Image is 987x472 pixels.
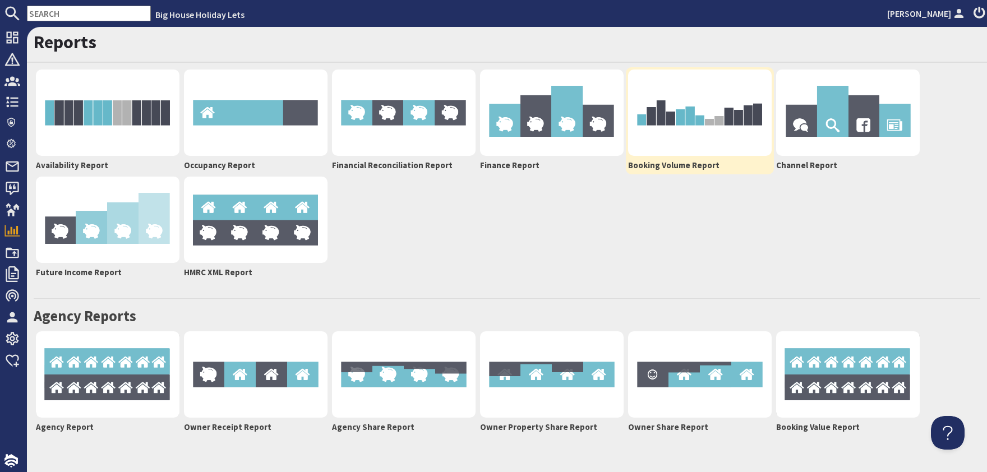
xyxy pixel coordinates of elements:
a: Availability Report [34,67,182,174]
img: volume-report-b193a0d106e901724e6e2a737cddf475bd336b2fd3e97afca5856cfd34cd3207.png [628,70,772,156]
h2: Agency Reports [34,307,980,325]
h2: Financial Reconciliation Report [332,160,476,170]
h2: Booking Value Report [776,422,920,432]
a: [PERSON_NAME] [887,7,967,20]
h2: Future Income Report [36,267,179,277]
a: Finance Report [478,67,626,174]
a: Occupancy Report [182,67,330,174]
img: agency-share-report-259f9e87bafb275c35ea1ce994cedd3410c06f21460ea39da55fd5a69135abff.png [332,331,476,418]
a: Financial Reconciliation Report [330,67,478,174]
a: Agency Report [34,329,182,436]
img: hmrc-report-7e47fe54d664a6519f7bff59c47da927abdb786ffdf23fbaa80a4261718d00d7.png [184,177,328,263]
img: owner-receipt-report-7435b8cb0350dc667c011af1ec10782e9d7ad44aa1de72c06e1d5f1b4b60e118.png [184,331,328,418]
img: occupancy-report-54b043cc30156a1d64253dc66eb8fa74ac22b960ebbd66912db7d1b324d9370f.png [184,70,328,156]
h2: Owner Property Share Report [480,422,624,432]
h2: HMRC XML Report [184,267,328,277]
img: financial-report-105d5146bc3da7be04c1b38cba2e6198017b744cffc9661e2e35d54d4ba0e972.png [480,70,624,156]
a: Agency Share Report [330,329,478,436]
h2: Occupancy Report [184,160,328,170]
img: owner-share-report-45db377d83587ce6e4e4c009e14ad33d8f00d2396a13c78dcf0bd28690591120.png [628,331,772,418]
h2: Channel Report [776,160,920,170]
a: Channel Report [774,67,922,174]
h2: Finance Report [480,160,624,170]
a: Booking Volume Report [626,67,774,174]
a: Booking Value Report [774,329,922,436]
img: property-share-report-cdbd2bf58cd10a1d69ee44df0fc56a5b4e990bf198283ff8acab33657c6bbc2c.png [480,331,624,418]
img: agency-report-24f49cc5259ead7210495d9f924ce814db3d6835cfb3adcdd335ccaab0c39ef2.png [776,331,920,418]
img: referer-report-80f78d458a5f6b932bddd33f5d71aba6e20f930fbd9179b778792cbc9ff573fa.png [776,70,920,156]
img: availability-b2712cb69e4f2a6ce39b871c0a010e098eb1bc68badc0d862a523a7fb0d9404f.png [36,70,179,156]
iframe: Toggle Customer Support [931,416,965,450]
a: HMRC XML Report [182,174,330,281]
a: Owner Receipt Report [182,329,330,436]
input: SEARCH [27,6,151,21]
img: agency-report-24f49cc5259ead7210495d9f924ce814db3d6835cfb3adcdd335ccaab0c39ef2.png [36,331,179,418]
h2: Agency Share Report [332,422,476,432]
a: Future Income Report [34,174,182,281]
img: staytech_i_w-64f4e8e9ee0a9c174fd5317b4b171b261742d2d393467e5bdba4413f4f884c10.svg [4,454,18,468]
img: financial-reconciliation-aa54097eb3e2697f1cd871e2a2e376557a55840ed588d4f345cf0a01e244fdeb.png [332,70,476,156]
h2: Owner Share Report [628,422,772,432]
a: Owner Share Report [626,329,774,436]
h2: Owner Receipt Report [184,422,328,432]
a: Reports [34,31,96,53]
h2: Availability Report [36,160,179,170]
img: future-income-report-8efaa7c4b96f9db44a0ea65420f3fcd3c60c8b9eb4a7fe33424223628594c21f.png [36,177,179,263]
a: Big House Holiday Lets [155,9,245,20]
a: Owner Property Share Report [478,329,626,436]
h2: Agency Report [36,422,179,432]
h2: Booking Volume Report [628,160,772,170]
